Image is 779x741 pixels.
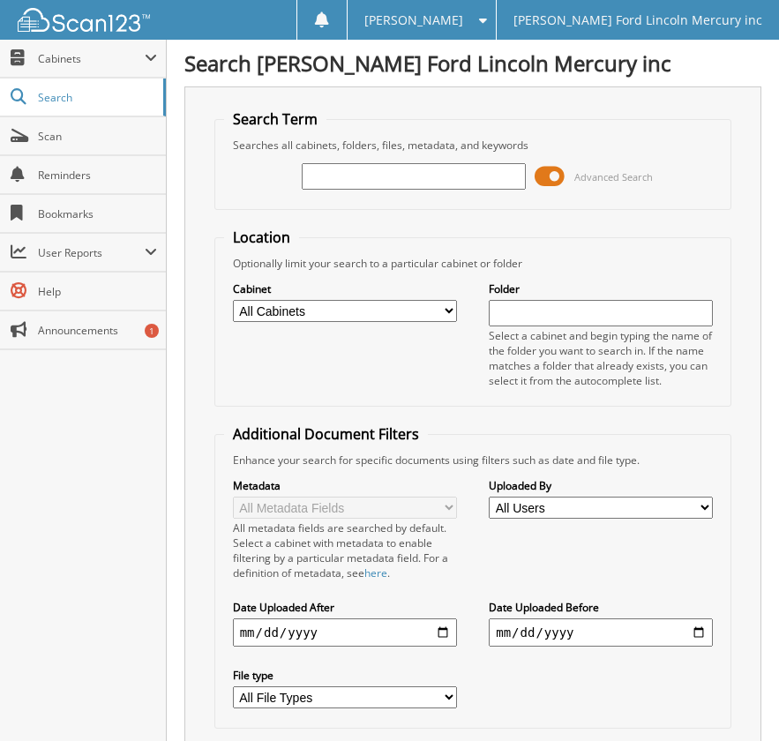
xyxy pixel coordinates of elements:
[489,478,713,493] label: Uploaded By
[233,600,457,615] label: Date Uploaded After
[18,8,150,32] img: scan123-logo-white.svg
[513,15,762,26] span: [PERSON_NAME] Ford Lincoln Mercury inc
[38,245,145,260] span: User Reports
[38,323,157,338] span: Announcements
[224,424,428,444] legend: Additional Document Filters
[489,328,713,388] div: Select a cabinet and begin typing the name of the folder you want to search in. If the name match...
[224,453,723,468] div: Enhance your search for specific documents using filters such as date and file type.
[38,129,157,144] span: Scan
[233,281,457,296] label: Cabinet
[233,520,457,580] div: All metadata fields are searched by default. Select a cabinet with metadata to enable filtering b...
[145,324,159,338] div: 1
[38,284,157,299] span: Help
[233,618,457,647] input: start
[38,206,157,221] span: Bookmarks
[224,138,723,153] div: Searches all cabinets, folders, files, metadata, and keywords
[489,281,713,296] label: Folder
[38,51,145,66] span: Cabinets
[184,49,761,78] h1: Search [PERSON_NAME] Ford Lincoln Mercury inc
[489,618,713,647] input: end
[574,170,653,183] span: Advanced Search
[364,565,387,580] a: here
[38,90,154,105] span: Search
[224,109,326,129] legend: Search Term
[224,256,723,271] div: Optionally limit your search to a particular cabinet or folder
[224,228,299,247] legend: Location
[233,478,457,493] label: Metadata
[233,668,457,683] label: File type
[364,15,463,26] span: [PERSON_NAME]
[489,600,713,615] label: Date Uploaded Before
[38,168,157,183] span: Reminders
